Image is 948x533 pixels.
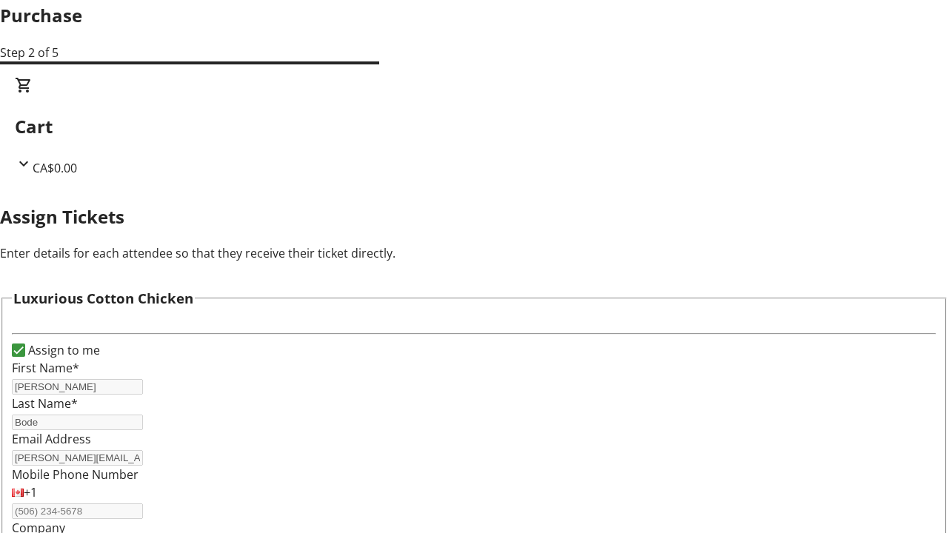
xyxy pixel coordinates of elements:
[12,360,79,376] label: First Name*
[25,341,100,359] label: Assign to me
[33,160,77,176] span: CA$0.00
[12,431,91,447] label: Email Address
[12,395,78,412] label: Last Name*
[13,288,193,309] h3: Luxurious Cotton Chicken
[15,76,933,177] div: CartCA$0.00
[12,503,143,519] input: (506) 234-5678
[15,113,933,140] h2: Cart
[12,466,138,483] label: Mobile Phone Number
